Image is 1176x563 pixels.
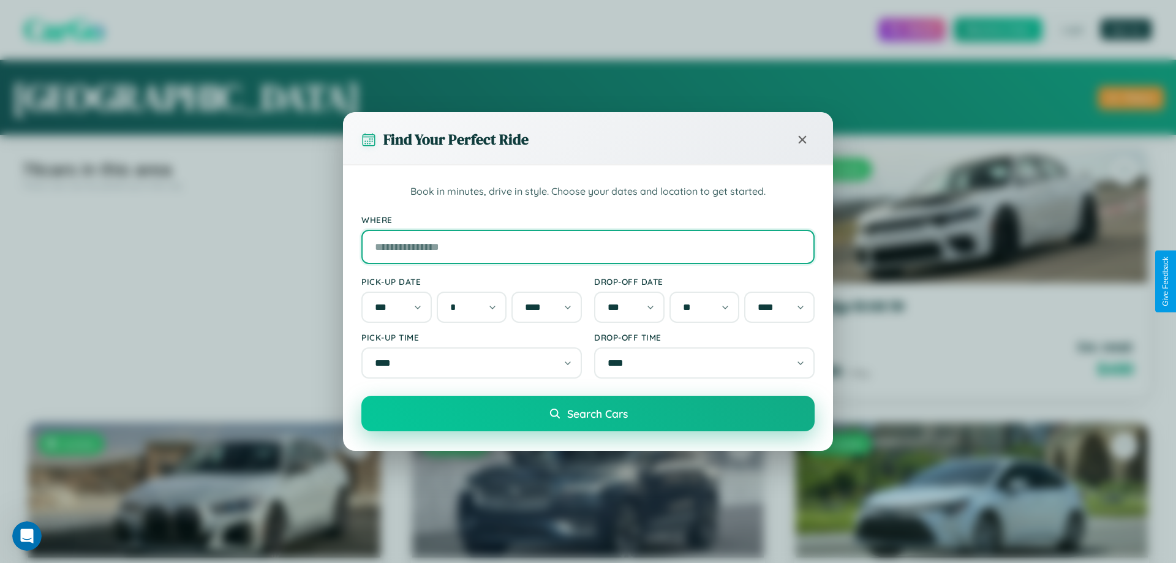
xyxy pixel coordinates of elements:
label: Where [361,214,815,225]
label: Drop-off Date [594,276,815,287]
button: Search Cars [361,396,815,431]
label: Pick-up Time [361,332,582,342]
p: Book in minutes, drive in style. Choose your dates and location to get started. [361,184,815,200]
h3: Find Your Perfect Ride [383,129,529,149]
span: Search Cars [567,407,628,420]
label: Pick-up Date [361,276,582,287]
label: Drop-off Time [594,332,815,342]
